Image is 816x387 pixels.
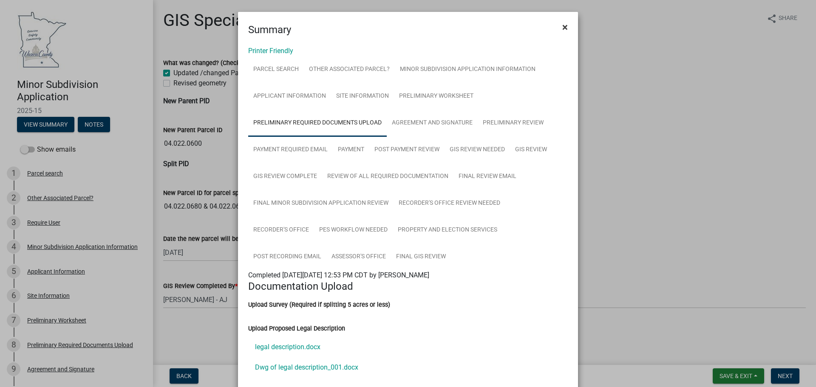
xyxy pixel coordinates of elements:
[333,136,369,164] a: Payment
[248,136,333,164] a: Payment Required Email
[248,337,568,357] a: legal description.docx
[394,83,479,110] a: Preliminary Worksheet
[248,110,387,137] a: Preliminary Required Documents Upload
[314,217,393,244] a: PES Workflow needed
[248,22,291,37] h4: Summary
[322,163,453,190] a: Review of all Required Documentation
[445,136,510,164] a: GIS Review Needed
[394,190,505,217] a: Recorder's Office Review Needed
[248,243,326,271] a: Post Recording Email
[395,56,541,83] a: Minor Subdivision Application Information
[453,163,521,190] a: Final Review Email
[391,243,451,271] a: Final GIS Review
[369,136,445,164] a: Post Payment Review
[248,271,429,279] span: Completed [DATE][DATE] 12:53 PM CDT by [PERSON_NAME]
[248,217,314,244] a: Recorder's Office
[248,83,331,110] a: Applicant Information
[555,15,575,39] button: Close
[510,136,552,164] a: GIS Review
[331,83,394,110] a: Site Information
[478,110,549,137] a: Preliminary Review
[562,21,568,33] span: ×
[393,217,502,244] a: Property and Election Services
[326,243,391,271] a: Assessor's Office
[248,302,390,308] label: Upload Survey (Required if splitting 5 acres or less)
[248,163,322,190] a: GIS Review Complete
[248,280,568,293] h4: Documentation Upload
[387,110,478,137] a: Agreement and Signature
[248,56,304,83] a: Parcel search
[248,190,394,217] a: Final Minor Subdivision Application Review
[248,357,568,378] a: Dwg of legal description_001.docx
[304,56,395,83] a: Other Associated Parcel?
[248,47,293,55] a: Printer Friendly
[248,326,345,332] label: Upload Proposed Legal Description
